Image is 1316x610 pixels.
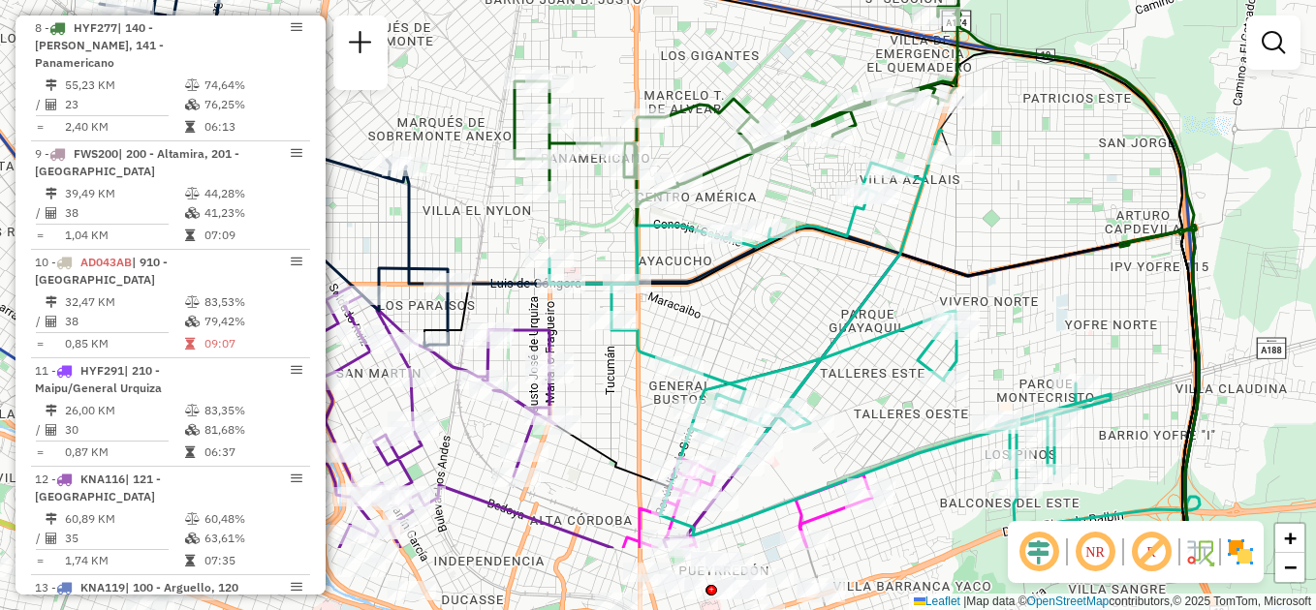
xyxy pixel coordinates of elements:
td: 44,28% [204,184,301,203]
i: % de utilização da cubagem [185,207,200,219]
span: FWS200 [74,146,118,161]
span: HYF277 [74,20,117,35]
i: Total de Atividades [46,207,57,219]
i: Tempo total em rota [185,555,195,566]
td: 74,64% [204,76,301,95]
i: Distância Total [46,296,57,308]
td: 81,68% [204,420,301,440]
td: 30 [64,420,184,440]
td: 23 [64,95,184,114]
i: Total de Atividades [46,99,57,110]
i: Distância Total [46,513,57,525]
span: | 140 - [PERSON_NAME], 141 - Panamericano [35,20,164,70]
i: Tempo total em rota [185,338,195,350]
i: Tempo total em rota [185,121,195,133]
i: % de utilização da cubagem [185,99,200,110]
i: Total de Atividades [46,424,57,436]
a: Zoom out [1275,553,1304,582]
span: Exibir rótulo [1128,529,1175,575]
td: / [35,203,45,223]
span: Ocultar deslocamento [1016,529,1062,575]
em: Opções [291,473,302,484]
td: 76,25% [204,95,301,114]
td: / [35,312,45,331]
span: AD043AB [80,255,132,269]
span: KNA116 [80,472,125,486]
td: 39,49 KM [64,184,184,203]
img: Exibir/Ocultar setores [1225,536,1256,567]
span: HYF291 [80,363,124,378]
em: Opções [291,364,302,376]
img: Fluxo de ruas [1184,536,1215,567]
a: OpenStreetMap [1027,595,1110,608]
em: Opções [291,21,302,33]
i: % de utilização do peso [185,296,200,308]
td: 26,00 KM [64,401,184,420]
i: % de utilização da cubagem [185,424,200,436]
td: 83,35% [204,401,301,420]
i: % de utilização do peso [185,79,200,91]
td: 07:09 [204,226,301,245]
td: 06:13 [204,117,301,137]
td: 41,23% [204,203,301,223]
span: KNA119 [80,580,125,595]
span: + [1284,526,1297,550]
td: / [35,529,45,548]
td: 09:07 [204,334,301,353]
td: 63,61% [204,529,301,548]
td: = [35,226,45,245]
i: Distância Total [46,405,57,416]
span: 8 - [35,20,164,70]
td: / [35,95,45,114]
td: 06:37 [204,442,301,462]
i: % de utilização do peso [185,513,200,525]
span: | [963,595,966,608]
td: / [35,420,45,440]
span: | 910 - [GEOGRAPHIC_DATA] [35,255,168,287]
i: % de utilização da cubagem [185,316,200,327]
td: 0,85 KM [64,334,184,353]
td: 60,48% [204,509,301,529]
i: Tempo total em rota [185,229,195,241]
i: % de utilização do peso [185,188,200,199]
span: | 121 - [GEOGRAPHIC_DATA] [35,472,161,503]
td: 1,74 KM [64,551,184,570]
a: Exibir filtros [1254,23,1293,62]
span: 9 - [35,146,239,178]
span: 12 - [35,472,161,503]
td: 38 [64,203,184,223]
td: 60,89 KM [64,509,184,529]
em: Opções [291,581,302,593]
i: Distância Total [46,79,57,91]
td: = [35,442,45,462]
i: Tempo total em rota [185,446,195,458]
em: Opções [291,147,302,159]
i: % de utilização do peso [185,405,200,416]
i: Total de Atividades [46,533,57,544]
td: 1,04 KM [64,226,184,245]
td: = [35,551,45,570]
td: = [35,334,45,353]
em: Opções [291,256,302,267]
a: Nova sessão e pesquisa [341,23,380,67]
i: Total de Atividades [46,316,57,327]
a: Leaflet [914,595,960,608]
span: 11 - [35,363,162,395]
span: − [1284,555,1297,579]
td: 83,53% [204,292,301,312]
div: Map data © contributors,© 2025 TomTom, Microsoft [909,594,1316,610]
span: Ocultar NR [1072,529,1118,575]
td: 07:35 [204,551,301,570]
td: 32,47 KM [64,292,184,312]
td: 38 [64,312,184,331]
i: % de utilização da cubagem [185,533,200,544]
td: 55,23 KM [64,76,184,95]
td: = [35,117,45,137]
span: | 210 - Maipu/General Urquiza [35,363,162,395]
span: | 200 - Altamira, 201 - [GEOGRAPHIC_DATA] [35,146,239,178]
td: 79,42% [204,312,301,331]
span: 10 - [35,255,168,287]
td: 35 [64,529,184,548]
i: Distância Total [46,188,57,199]
td: 0,87 KM [64,442,184,462]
